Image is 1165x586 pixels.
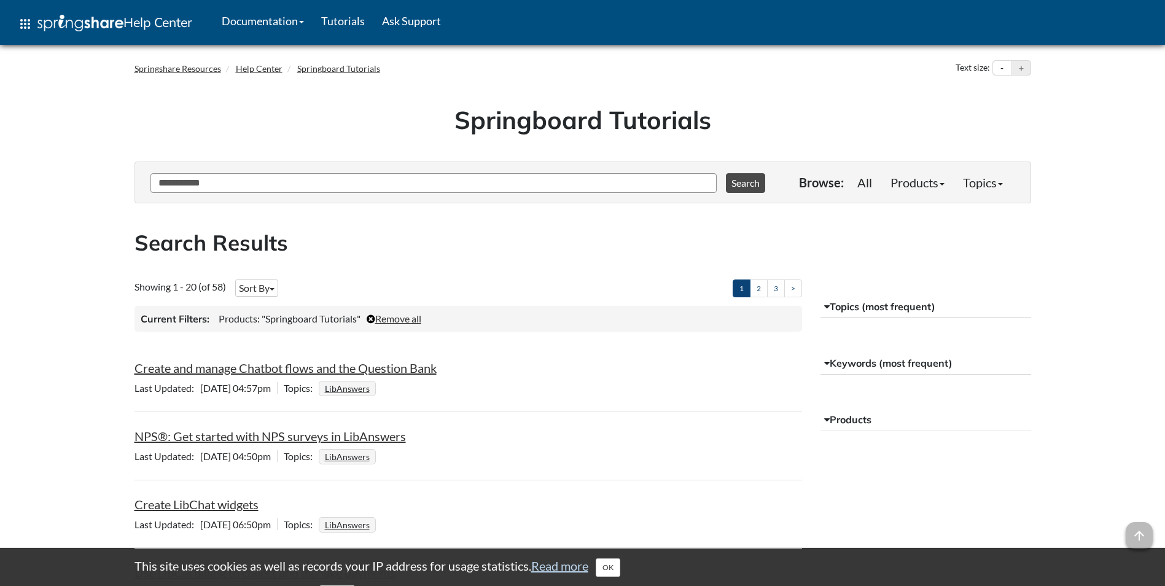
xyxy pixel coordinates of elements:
[733,279,802,297] ul: Pagination of search results
[134,450,277,462] span: [DATE] 04:50pm
[953,60,992,76] div: Text size:
[319,518,379,530] ul: Topics
[235,279,278,297] button: Sort By
[726,173,765,193] button: Search
[881,170,954,195] a: Products
[319,450,379,462] ul: Topics
[1126,522,1153,549] span: arrow_upward
[37,15,123,31] img: Springshare
[213,6,313,36] a: Documentation
[373,6,450,36] a: Ask Support
[123,14,192,30] span: Help Center
[134,429,406,443] a: NPS®: Get started with NPS surveys in LibAnswers
[134,382,277,394] span: [DATE] 04:57pm
[236,63,282,74] a: Help Center
[323,380,372,397] a: LibAnswers
[134,228,1031,258] h2: Search Results
[954,170,1012,195] a: Topics
[134,497,259,512] a: Create LibChat widgets
[134,361,437,375] a: Create and manage Chatbot flows and the Question Bank
[750,279,768,297] a: 2
[134,382,200,394] span: Last Updated
[767,279,785,297] a: 3
[284,450,319,462] span: Topics
[262,313,360,324] span: "Springboard Tutorials"
[367,313,421,324] a: Remove all
[18,17,33,31] span: apps
[323,448,372,466] a: LibAnswers
[848,170,881,195] a: All
[784,279,802,297] a: >
[134,450,200,462] span: Last Updated
[134,63,221,74] a: Springshare Resources
[313,6,373,36] a: Tutorials
[820,353,1031,375] button: Keywords (most frequent)
[820,296,1031,318] button: Topics (most frequent)
[319,382,379,394] ul: Topics
[323,516,372,534] a: LibAnswers
[799,174,844,191] p: Browse:
[993,61,1011,76] button: Decrease text size
[284,382,319,394] span: Topics
[297,63,380,74] a: Springboard Tutorials
[134,518,200,530] span: Last Updated
[134,518,277,530] span: [DATE] 06:50pm
[1126,523,1153,538] a: arrow_upward
[141,312,209,326] h3: Current Filters
[284,518,319,530] span: Topics
[144,103,1022,137] h1: Springboard Tutorials
[219,313,260,324] span: Products:
[134,281,226,292] span: Showing 1 - 20 (of 58)
[1012,61,1031,76] button: Increase text size
[9,6,201,42] a: apps Help Center
[820,409,1031,431] button: Products
[733,279,750,297] a: 1
[134,565,396,580] a: Use LibCal billing to collect and manage payments
[122,557,1043,577] div: This site uses cookies as well as records your IP address for usage statistics.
